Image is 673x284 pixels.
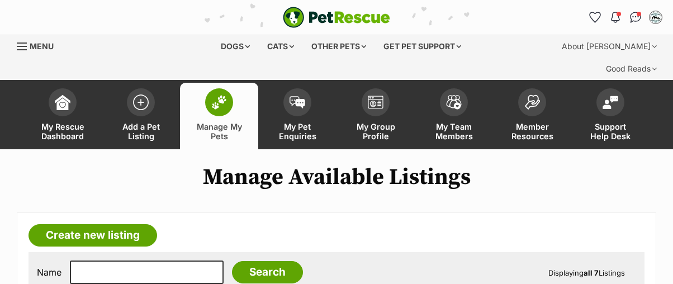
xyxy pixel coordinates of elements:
[554,35,665,58] div: About [PERSON_NAME]
[290,96,305,108] img: pet-enquiries-icon-7e3ad2cf08bfb03b45e93fb7055b45f3efa6380592205ae92323e6603595dc1f.svg
[304,35,374,58] div: Other pets
[283,7,390,28] img: logo-e224e6f780fb5917bec1dbf3a21bbac754714ae5b6737aabdf751b685950b380.svg
[493,83,571,149] a: Member Resources
[585,122,636,141] span: Support Help Desk
[211,95,227,110] img: manage-my-pets-icon-02211641906a0b7f246fdf0571729dbe1e7629f14944591b6c1af311fb30b64b.svg
[133,94,149,110] img: add-pet-listing-icon-0afa8454b4691262ce3f59096e99ab1cd57d4a30225e0717b998d2c9b9846f56.svg
[647,8,665,26] button: My account
[232,261,303,283] input: Search
[603,96,618,109] img: help-desk-icon-fdf02630f3aa405de69fd3d07c3f3aa587a6932b1a1747fa1d2bba05be0121f9.svg
[571,83,650,149] a: Support Help Desk
[30,41,54,51] span: Menu
[606,8,624,26] button: Notifications
[627,8,644,26] a: Conversations
[194,122,244,141] span: Manage My Pets
[586,8,665,26] ul: Account quick links
[611,12,620,23] img: notifications-46538b983faf8c2785f20acdc204bb7945ddae34d4c08c2a6579f10ce5e182be.svg
[376,35,469,58] div: Get pet support
[650,12,661,23] img: Kerry & Linda profile pic
[283,7,390,28] a: PetRescue
[415,83,493,149] a: My Team Members
[213,35,258,58] div: Dogs
[429,122,479,141] span: My Team Members
[259,35,302,58] div: Cats
[524,94,540,110] img: member-resources-icon-8e73f808a243e03378d46382f2149f9095a855e16c252ad45f914b54edf8863c.svg
[55,94,70,110] img: dashboard-icon-eb2f2d2d3e046f16d808141f083e7271f6b2e854fb5c12c21221c1fb7104beca.svg
[507,122,557,141] span: Member Resources
[586,8,604,26] a: Favourites
[116,122,166,141] span: Add a Pet Listing
[17,35,61,55] a: Menu
[37,122,88,141] span: My Rescue Dashboard
[29,224,157,247] a: Create new listing
[258,83,336,149] a: My Pet Enquiries
[598,58,665,80] div: Good Reads
[630,12,642,23] img: chat-41dd97257d64d25036548639549fe6c8038ab92f7586957e7f3b1b290dea8141.svg
[584,268,599,277] strong: all 7
[102,83,180,149] a: Add a Pet Listing
[37,267,61,277] label: Name
[350,122,401,141] span: My Group Profile
[368,96,383,109] img: group-profile-icon-3fa3cf56718a62981997c0bc7e787c4b2cf8bcc04b72c1350f741eb67cf2f40e.svg
[180,83,258,149] a: Manage My Pets
[336,83,415,149] a: My Group Profile
[23,83,102,149] a: My Rescue Dashboard
[272,122,323,141] span: My Pet Enquiries
[548,268,625,277] span: Displaying Listings
[446,95,462,110] img: team-members-icon-5396bd8760b3fe7c0b43da4ab00e1e3bb1a5d9ba89233759b79545d2d3fc5d0d.svg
